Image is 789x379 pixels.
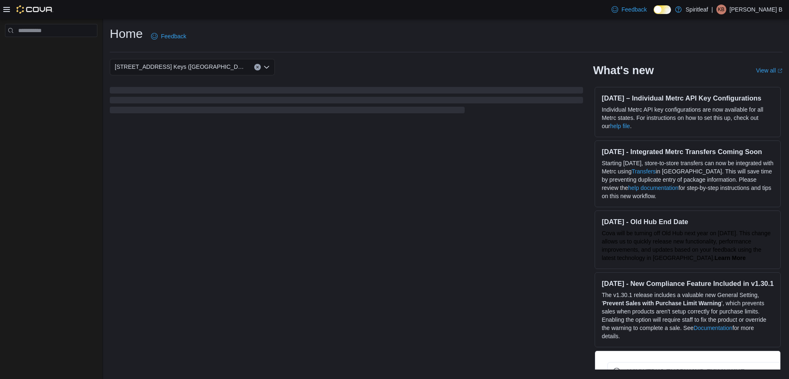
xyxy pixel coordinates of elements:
span: Feedback [161,32,186,40]
a: help file [610,123,630,129]
div: Kiefer B [716,5,726,14]
a: Transfers [632,168,656,175]
strong: Prevent Sales with Purchase Limit Warning [603,300,721,306]
h3: [DATE] - Integrated Metrc Transfers Coming Soon [602,147,774,156]
button: Open list of options [263,64,270,70]
span: [STREET_ADDRESS] Keys ([GEOGRAPHIC_DATA]) [115,62,246,72]
a: Learn More [715,255,746,261]
h2: What's new [593,64,654,77]
p: Spiritleaf [686,5,708,14]
h3: [DATE] – Individual Metrc API Key Configurations [602,94,774,102]
a: help documentation [628,185,678,191]
a: Feedback [148,28,189,44]
p: Individual Metrc API key configurations are now available for all Metrc states. For instructions ... [602,105,774,130]
h3: [DATE] - New Compliance Feature Included in v1.30.1 [602,279,774,288]
svg: External link [777,68,782,73]
span: Loading [110,89,583,115]
h3: [DATE] - Old Hub End Date [602,218,774,226]
input: Dark Mode [654,5,671,14]
nav: Complex example [5,39,97,58]
span: Feedback [621,5,647,14]
img: Cova [17,5,53,14]
a: Feedback [608,1,650,18]
p: Starting [DATE], store-to-store transfers can now be integrated with Metrc using in [GEOGRAPHIC_D... [602,159,774,200]
span: Cova will be turning off Old Hub next year on [DATE]. This change allows us to quickly release ne... [602,230,770,261]
h1: Home [110,26,143,42]
span: KB [718,5,725,14]
a: View allExternal link [756,67,782,74]
button: Clear input [254,64,261,70]
p: The v1.30.1 release includes a valuable new General Setting, ' ', which prevents sales when produ... [602,291,774,340]
p: [PERSON_NAME] B [730,5,782,14]
p: | [711,5,713,14]
a: Documentation [694,325,732,331]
